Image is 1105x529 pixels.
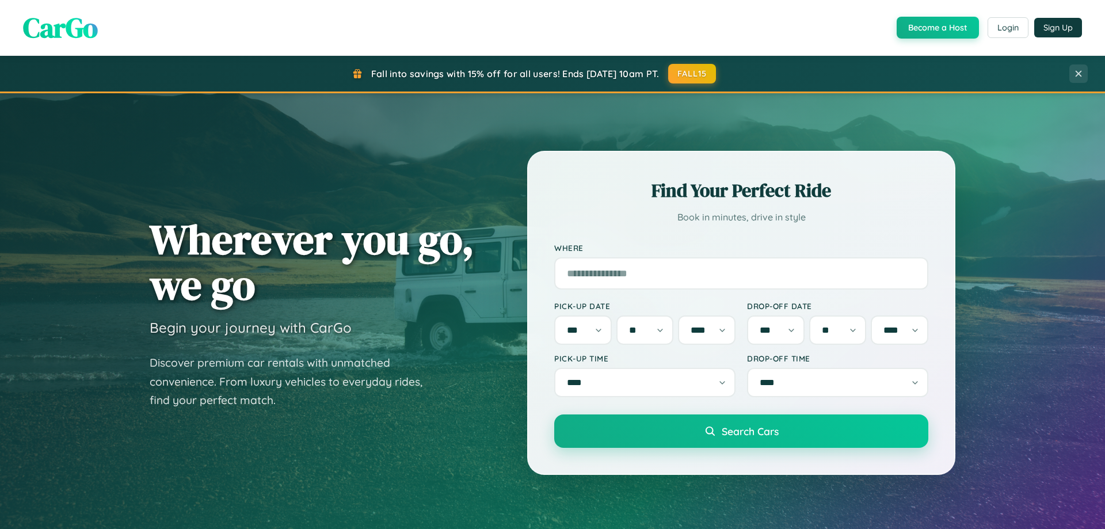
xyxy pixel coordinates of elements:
h2: Find Your Perfect Ride [554,178,928,203]
button: Search Cars [554,414,928,448]
h1: Wherever you go, we go [150,216,474,307]
button: Login [988,17,1028,38]
label: Drop-off Time [747,353,928,363]
p: Discover premium car rentals with unmatched convenience. From luxury vehicles to everyday rides, ... [150,353,437,410]
span: Search Cars [722,425,779,437]
p: Book in minutes, drive in style [554,209,928,226]
span: Fall into savings with 15% off for all users! Ends [DATE] 10am PT. [371,68,660,79]
h3: Begin your journey with CarGo [150,319,352,336]
button: FALL15 [668,64,717,83]
span: CarGo [23,9,98,47]
label: Drop-off Date [747,301,928,311]
button: Sign Up [1034,18,1082,37]
button: Become a Host [897,17,979,39]
label: Pick-up Date [554,301,736,311]
label: Where [554,243,928,253]
label: Pick-up Time [554,353,736,363]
